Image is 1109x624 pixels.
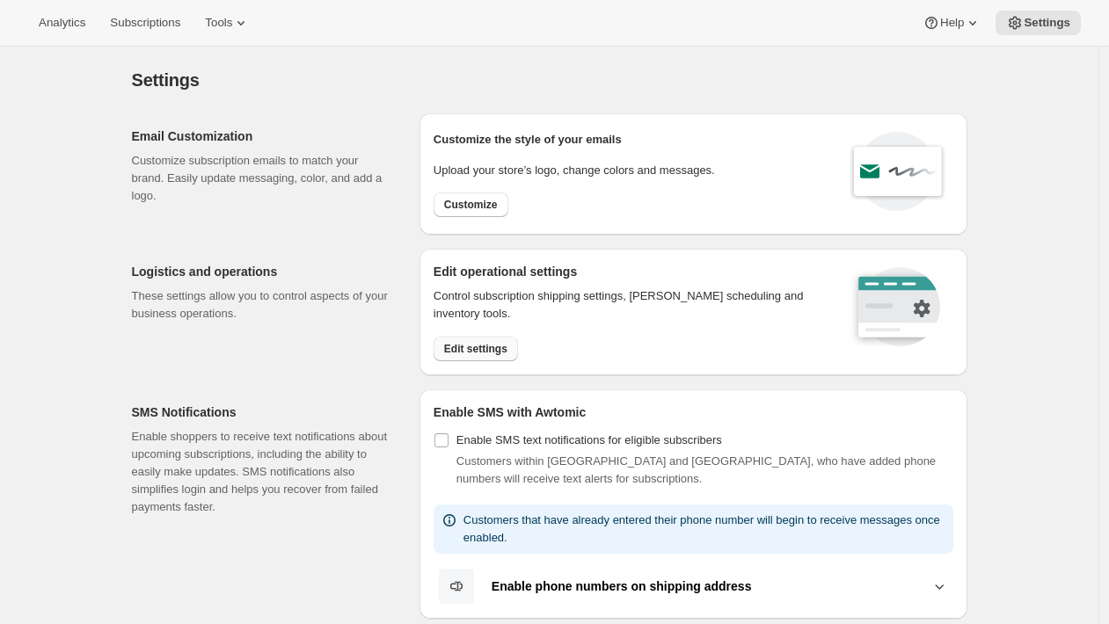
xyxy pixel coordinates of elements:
[205,16,232,30] span: Tools
[492,579,752,593] b: Enable phone numbers on shipping address
[110,16,180,30] span: Subscriptions
[194,11,260,35] button: Tools
[434,337,518,361] button: Edit settings
[132,127,391,145] h2: Email Customization
[940,16,964,30] span: Help
[434,162,715,179] p: Upload your store’s logo, change colors and messages.
[434,287,827,323] p: Control subscription shipping settings, [PERSON_NAME] scheduling and inventory tools.
[132,263,391,280] h2: Logistics and operations
[434,131,622,149] p: Customize the style of your emails
[132,287,391,323] p: These settings allow you to control aspects of your business operations.
[434,403,953,421] h2: Enable SMS with Awtomic
[444,342,507,356] span: Edit settings
[1024,16,1070,30] span: Settings
[132,403,391,421] h2: SMS Notifications
[132,152,391,205] p: Customize subscription emails to match your brand. Easily update messaging, color, and add a logo.
[99,11,191,35] button: Subscriptions
[132,428,391,516] p: Enable shoppers to receive text notifications about upcoming subscriptions, including the ability...
[434,568,953,605] button: Enable phone numbers on shipping address
[434,192,508,217] button: Customize
[39,16,85,30] span: Analytics
[444,198,498,212] span: Customize
[28,11,96,35] button: Analytics
[463,512,946,547] p: Customers that have already entered their phone number will begin to receive messages once enabled.
[996,11,1081,35] button: Settings
[132,70,200,90] span: Settings
[456,454,936,485] span: Customers within [GEOGRAPHIC_DATA] and [GEOGRAPHIC_DATA], who have added phone numbers will recei...
[456,433,722,446] span: Enable SMS text notifications for eligible subscribers
[434,263,827,280] h2: Edit operational settings
[912,11,992,35] button: Help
